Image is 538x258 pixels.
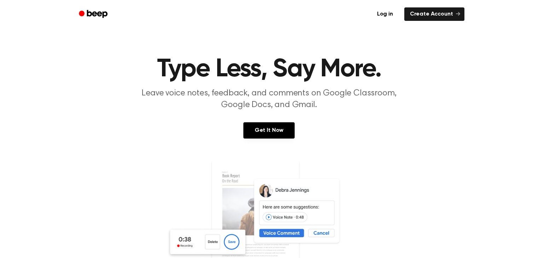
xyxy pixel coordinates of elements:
[74,7,114,21] a: Beep
[243,122,295,139] a: Get It Now
[88,57,450,82] h1: Type Less, Say More.
[404,7,464,21] a: Create Account
[133,88,405,111] p: Leave voice notes, feedback, and comments on Google Classroom, Google Docs, and Gmail.
[370,6,400,22] a: Log in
